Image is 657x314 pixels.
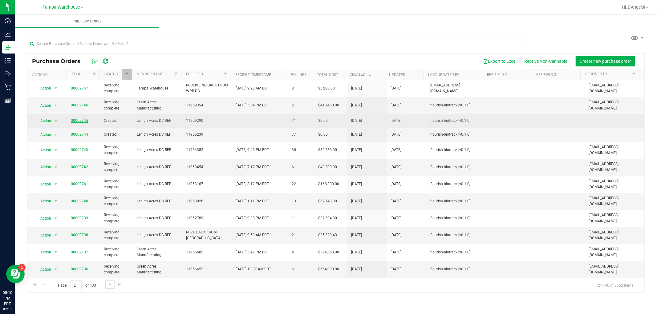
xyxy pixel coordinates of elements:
[236,181,269,187] span: [DATE] 8:12 PM EDT
[318,198,337,204] span: $67,740.00
[391,198,401,204] span: [DATE]
[589,212,641,224] span: [EMAIL_ADDRESS][DOMAIN_NAME]
[479,56,520,66] button: Export to Excel
[622,5,645,10] span: Hi, D'Angelo!
[137,72,163,76] a: Vendor Name
[104,132,129,137] span: Created
[71,165,88,169] a: 00009742
[104,118,129,124] span: Created
[35,265,51,274] span: Action
[186,72,206,76] a: Ref Field 1
[351,232,362,238] span: [DATE]
[318,181,339,187] span: $168,800.00
[391,164,401,170] span: [DATE]
[35,146,51,154] span: Action
[351,181,362,187] span: [DATE]
[593,280,638,290] span: 21 - 40 of 8652 items
[137,181,179,187] span: Lehigh Acres DC REP
[30,280,39,289] a: Go to the first page
[186,147,228,153] span: 11954352
[71,132,88,137] a: 00009744
[5,71,11,77] inline-svg: Outbound
[430,215,482,221] span: flourish-biotrack [v0.1.0]
[318,118,328,124] span: $0.00
[71,148,88,152] a: 00009743
[391,85,401,91] span: [DATE]
[137,198,179,204] span: Lehigh Acres DC REP
[35,84,51,93] span: Action
[35,248,51,256] span: Action
[318,164,337,170] span: $43,200.00
[104,264,129,275] span: Receiving complete
[122,69,132,80] a: Filter
[220,69,230,80] a: Filter
[186,249,228,255] span: 11956685
[391,266,401,272] span: [DATE]
[351,164,362,170] span: [DATE]
[5,44,11,50] inline-svg: Inbound
[104,72,118,76] a: Status
[391,102,401,108] span: [DATE]
[104,144,129,156] span: Receiving complete
[292,181,311,187] span: 22
[15,15,159,28] a: Purchase Orders
[580,59,631,64] span: Create new purchase order
[589,99,641,111] span: [EMAIL_ADDRESS][DOMAIN_NAME]
[236,266,271,272] span: [DATE] 10:37 AM EDT
[629,69,639,80] a: Filter
[5,58,11,64] inline-svg: Inventory
[32,73,64,77] div: Actions
[292,249,311,255] span: 4
[52,84,59,93] span: select
[351,215,362,221] span: [DATE]
[235,73,271,77] a: Receipt Timestamp
[351,118,362,124] span: [DATE]
[585,72,607,76] a: Received By
[52,146,59,154] span: select
[589,82,641,94] span: [EMAIL_ADDRESS][DOMAIN_NAME]
[589,144,641,156] span: [EMAIL_ADDRESS][DOMAIN_NAME]
[430,181,482,187] span: flourish-biotrack [v0.1.0]
[27,39,521,48] input: Search Purchase Order ID, Vendor Name and Ref Field 1
[137,132,179,137] span: Lehigh Acres DC REP
[186,164,228,170] span: 11953454
[3,290,12,307] p: 05:10 PM EDT
[3,307,12,311] p: 09/19
[292,198,311,204] span: 13
[35,197,51,205] span: Action
[71,182,88,186] a: 00009741
[18,264,26,271] iframe: Resource center unread badge
[430,118,482,124] span: flourish-biotrack [v0.1.0]
[115,280,124,289] a: Go to the last page
[292,215,311,221] span: 11
[318,85,335,91] span: $3,260.00
[236,215,269,221] span: [DATE] 9:30 PM EDT
[391,147,401,153] span: [DATE]
[71,250,88,254] a: 00009737
[40,280,49,289] a: Go to the previous page
[351,266,362,272] span: [DATE]
[391,118,401,124] span: [DATE]
[71,280,82,290] input: 2
[71,267,88,271] a: 00009736
[589,264,641,275] span: [EMAIL_ADDRESS][DOMAIN_NAME]
[43,5,80,10] span: Tampa Warehouse
[52,130,59,139] span: select
[104,161,129,173] span: Receiving complete
[318,249,339,255] span: $394,653.00
[137,99,179,111] span: Green Acres Manufacturing
[430,82,482,94] span: [EMAIL_ADDRESS][DOMAIN_NAME]
[105,280,114,289] a: Go to the next page
[351,85,362,91] span: [DATE]
[236,102,269,108] span: [DATE] 5:54 PM EDT
[589,161,641,173] span: [EMAIL_ADDRESS][DOMAIN_NAME]
[104,212,129,224] span: Receiving complete
[137,232,179,238] span: Lehigh Acres DC REP
[52,101,59,110] span: select
[430,102,482,108] span: flourish-biotrack [v0.1.0]
[589,246,641,258] span: [EMAIL_ADDRESS][DOMAIN_NAME]
[292,118,311,124] span: 41
[536,73,556,77] a: Ref Field 3
[186,82,228,94] span: RECEIVEING BACK FROM WPB DC
[89,69,99,80] a: Filter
